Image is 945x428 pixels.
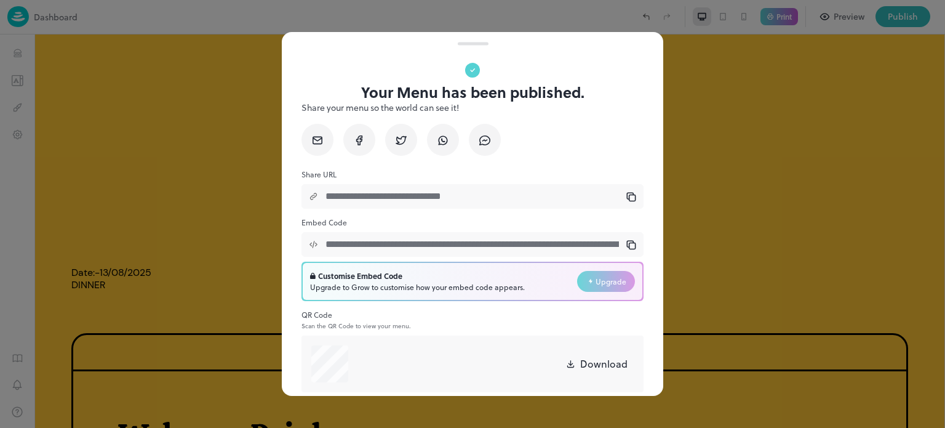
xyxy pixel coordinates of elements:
[450,311,488,324] span: Farsan
[84,382,835,420] p: Welcome Drink
[301,322,644,329] p: Scan the QR Code to view your menu.
[37,232,117,257] span: Date:-13/08/2025 DINNER
[556,311,605,324] span: Everyday
[310,270,525,281] div: Customise Embed Code
[596,276,626,287] span: Upgrade
[37,203,874,225] h1: Authentic Gujarati Thali Rs=369/-
[301,168,644,180] p: Share URL
[301,309,644,321] p: QR Code
[310,281,525,293] div: Upgrade to Grow to customise how your embed code appears.
[324,30,586,184] img: 17176603549998n4tmh4wdjn.PNG%3Ft%3D1717660345275
[297,311,378,324] span: Welcome Drink
[429,264,481,286] a: Call
[580,357,628,371] p: Download
[508,311,535,324] span: Sabji
[361,84,584,101] p: Your Menu has been published.
[398,311,431,324] span: Sweet
[301,216,644,228] p: Embed Code
[301,101,644,114] p: Share your menu so the world can see it!
[434,268,474,283] p: Call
